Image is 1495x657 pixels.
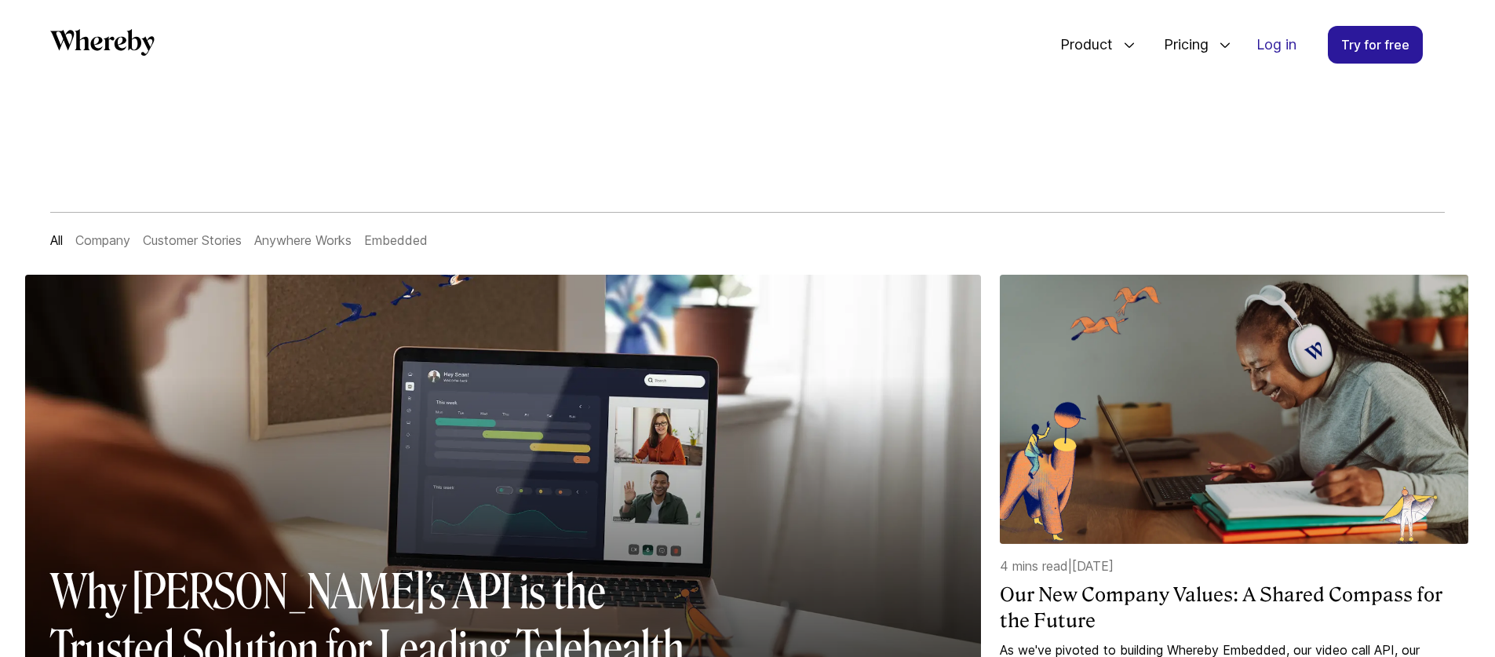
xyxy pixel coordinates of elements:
span: Product [1045,19,1117,71]
a: Try for free [1328,26,1423,64]
span: Pricing [1148,19,1212,71]
a: Embedded [364,232,428,248]
p: 4 mins read | [DATE] [1000,557,1468,575]
svg: Whereby [50,29,155,56]
a: Our New Company Values: A Shared Compass for the Future [1000,582,1468,634]
a: Anywhere Works [254,232,352,248]
a: All [50,232,63,248]
a: Whereby [50,29,155,61]
a: Company [75,232,130,248]
a: Customer Stories [143,232,242,248]
a: Log in [1244,27,1309,63]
